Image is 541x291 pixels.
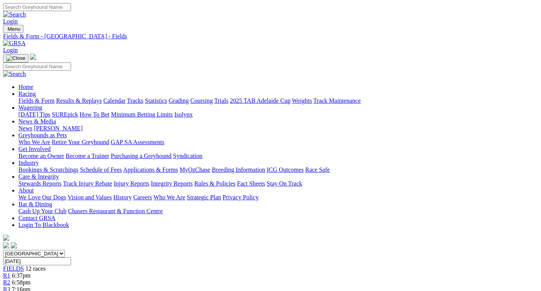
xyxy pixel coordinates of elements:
img: logo-grsa-white.png [30,54,36,60]
img: Close [6,55,25,61]
div: Wagering [18,111,538,118]
a: Racing [18,90,36,97]
a: Privacy Policy [223,194,259,201]
a: Who We Are [153,194,185,201]
a: Tracks [127,97,143,104]
a: Retire Your Greyhound [52,139,109,145]
a: Rules & Policies [194,180,236,187]
a: Track Injury Rebate [63,180,112,187]
a: Bookings & Scratchings [18,166,78,173]
a: Login [3,18,18,25]
a: Strategic Plan [187,194,221,201]
a: Get Involved [18,146,51,152]
a: 2025 TAB Adelaide Cup [230,97,290,104]
a: Weights [292,97,312,104]
div: Industry [18,166,538,173]
a: Login To Blackbook [18,222,69,228]
span: 6:58pm [12,279,31,286]
a: R1 [3,272,10,279]
a: Trials [214,97,228,104]
a: R2 [3,279,10,286]
a: We Love Our Dogs [18,194,66,201]
a: News & Media [18,118,56,125]
a: Grading [169,97,189,104]
input: Search [3,62,71,71]
div: Care & Integrity [18,180,538,187]
a: Bar & Dining [18,201,52,207]
a: Login [3,47,18,53]
a: Track Maintenance [313,97,361,104]
a: Results & Replays [56,97,102,104]
div: About [18,194,538,201]
a: FIELDS [3,265,24,272]
span: 12 races [25,265,46,272]
div: Racing [18,97,538,104]
button: Toggle navigation [3,54,28,62]
a: Stay On Track [267,180,302,187]
a: Careers [133,194,152,201]
a: How To Bet [80,111,110,118]
a: Vision and Values [68,194,112,201]
a: Applications & Forms [123,166,178,173]
a: Become an Owner [18,153,64,159]
a: ICG Outcomes [267,166,303,173]
a: Race Safe [305,166,330,173]
a: Chasers Restaurant & Function Centre [68,208,163,214]
a: [PERSON_NAME] [34,125,82,132]
a: Become a Trainer [66,153,109,159]
a: Stewards Reports [18,180,61,187]
input: Select date [3,257,71,265]
div: Get Involved [18,153,538,159]
a: Injury Reports [114,180,149,187]
a: MyOzChase [180,166,210,173]
a: SUREpick [52,111,78,118]
img: twitter.svg [11,242,17,248]
a: Fields & Form [18,97,54,104]
a: Fact Sheets [237,180,265,187]
a: Purchasing a Greyhound [111,153,172,159]
a: Schedule of Fees [80,166,122,173]
img: Search [3,71,26,77]
a: Integrity Reports [151,180,193,187]
input: Search [3,3,71,11]
a: Fields & Form - [GEOGRAPHIC_DATA] - Fields [3,33,538,40]
a: News [18,125,32,132]
a: Who We Are [18,139,50,145]
img: logo-grsa-white.png [3,235,9,241]
div: Bar & Dining [18,208,538,215]
a: Calendar [103,97,125,104]
div: News & Media [18,125,538,132]
a: Wagering [18,104,42,111]
a: Syndication [173,153,202,159]
a: Cash Up Your Club [18,208,66,214]
a: About [18,187,34,194]
button: Toggle navigation [3,25,23,33]
span: 6:37pm [12,272,31,279]
a: Home [18,84,33,90]
a: History [113,194,132,201]
a: Care & Integrity [18,173,59,180]
a: GAP SA Assessments [111,139,165,145]
a: Coursing [190,97,213,104]
a: Statistics [145,97,167,104]
span: Menu [8,26,20,32]
a: Industry [18,159,39,166]
a: Contact GRSA [18,215,55,221]
img: Search [3,11,26,18]
a: [DATE] Tips [18,111,50,118]
a: Isolynx [174,111,193,118]
div: Greyhounds as Pets [18,139,538,146]
a: Greyhounds as Pets [18,132,67,138]
img: facebook.svg [3,242,9,248]
img: GRSA [3,40,26,47]
a: Minimum Betting Limits [111,111,173,118]
a: Breeding Information [212,166,265,173]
